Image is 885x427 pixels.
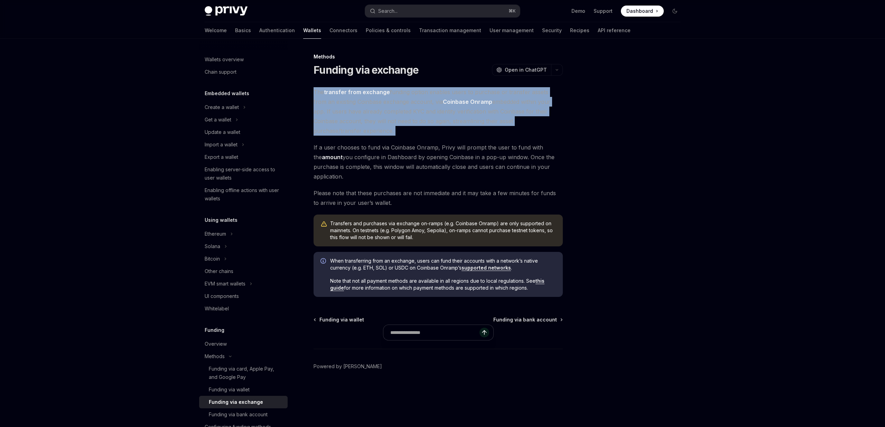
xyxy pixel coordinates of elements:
a: Coinbase Onramp [443,98,492,106]
div: Whitelabel [205,305,229,313]
button: Toggle Create a wallet section [199,101,288,113]
a: Security [542,22,562,39]
div: Solana [205,242,220,251]
span: Funding via bank account [493,316,557,323]
a: Authentication [259,22,295,39]
a: Welcome [205,22,227,39]
a: Overview [199,338,288,350]
button: Send message [479,328,489,337]
a: Recipes [570,22,589,39]
h5: Embedded wallets [205,89,249,98]
span: Please note that these purchases are not immediate and it may take a few minutes for funds to arr... [314,188,563,208]
a: supported networks [462,265,511,271]
button: Toggle EVM smart wallets section [199,278,288,290]
span: The funding option enables users to purchase or transfer assets from an existing Coinbase exchang... [314,87,563,136]
div: Methods [314,53,563,60]
div: UI components [205,292,239,300]
h5: Funding [205,326,224,334]
a: Whitelabel [199,302,288,315]
button: Toggle dark mode [669,6,680,17]
a: Update a wallet [199,126,288,138]
div: Update a wallet [205,128,240,136]
a: Funding via wallet [199,383,288,396]
button: Toggle Get a wallet section [199,113,288,126]
button: Toggle Bitcoin section [199,253,288,265]
button: Toggle Import a wallet section [199,138,288,151]
div: Import a wallet [205,140,237,149]
button: Toggle Methods section [199,350,288,363]
a: this guide [330,278,544,291]
div: Overview [205,340,227,348]
input: Ask a question... [390,325,479,340]
svg: Warning [320,221,327,228]
a: User management [490,22,534,39]
div: Enabling server-side access to user wallets [205,165,283,182]
div: Bitcoin [205,255,220,263]
h5: Using wallets [205,216,237,224]
div: Chain support [205,68,236,76]
button: Toggle Ethereum section [199,228,288,240]
a: Connectors [329,22,357,39]
span: When transferring from an exchange, users can fund their accounts with a network’s native currenc... [330,257,556,271]
div: Funding via exchange [209,398,263,406]
a: Other chains [199,265,288,278]
strong: transfer from exchange [324,89,390,96]
div: Other chains [205,267,233,275]
a: Funding via wallet [314,316,364,323]
div: Search... [378,7,398,15]
a: Wallets [303,22,321,39]
a: Basics [235,22,251,39]
a: Demo [571,8,585,15]
div: EVM smart wallets [205,280,245,288]
button: Open search [365,5,520,17]
a: UI components [199,290,288,302]
a: Funding via bank account [199,408,288,421]
button: Open in ChatGPT [492,64,551,76]
div: Funding via wallet [209,385,250,394]
a: Funding via bank account [493,316,562,323]
a: Dashboard [621,6,664,17]
div: Enabling offline actions with user wallets [205,186,283,203]
span: Dashboard [626,8,653,15]
div: Funding via card, Apple Pay, and Google Pay [209,365,283,381]
a: Chain support [199,66,288,78]
a: Powered by [PERSON_NAME] [314,363,382,370]
div: Create a wallet [205,103,239,111]
svg: Info [320,258,327,265]
a: Enabling server-side access to user wallets [199,163,288,184]
h1: Funding via exchange [314,64,419,76]
a: Support [594,8,613,15]
img: dark logo [205,6,248,16]
div: Get a wallet [205,116,231,124]
a: Policies & controls [366,22,411,39]
a: API reference [598,22,631,39]
div: Ethereum [205,230,226,238]
span: Open in ChatGPT [505,66,547,73]
button: Toggle Solana section [199,240,288,253]
span: Funding via wallet [319,316,364,323]
a: amount [322,154,343,161]
a: Export a wallet [199,151,288,163]
a: Transaction management [419,22,481,39]
a: Funding via exchange [199,396,288,408]
span: If a user chooses to fund via Coinbase Onramp, Privy will prompt the user to fund with the you co... [314,143,563,181]
a: Wallets overview [199,53,288,66]
div: Funding via bank account [209,410,268,419]
span: Transfers and purchases via exchange on-ramps (e.g. Coinbase Onramp) are only supported on mainne... [330,220,556,241]
div: Methods [205,352,225,361]
a: Funding via card, Apple Pay, and Google Pay [199,363,288,383]
span: ⌘ K [509,8,516,14]
div: Wallets overview [205,55,244,64]
div: Export a wallet [205,153,238,161]
a: Enabling offline actions with user wallets [199,184,288,205]
span: Note that not all payment methods are available in all regions due to local regulations. See for ... [330,278,556,291]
